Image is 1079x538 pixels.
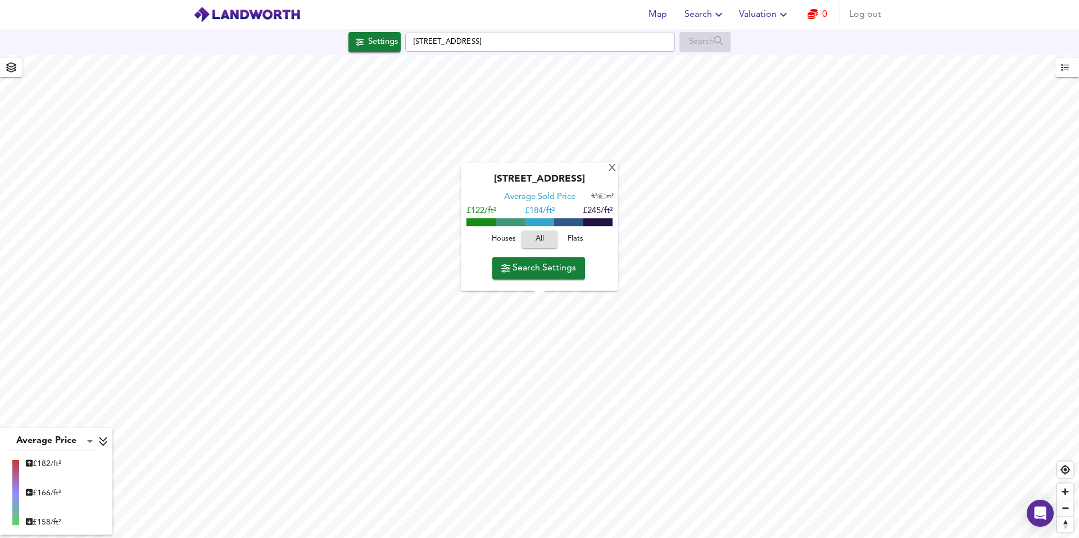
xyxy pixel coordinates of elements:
div: Average Price [10,432,97,450]
button: Settings [348,32,401,52]
div: Enable a Source before running a Search [679,32,731,52]
input: Enter a location... [405,33,675,52]
button: Find my location [1057,462,1073,478]
button: Search Settings [492,257,585,279]
button: Search [680,3,730,26]
div: [STREET_ADDRESS] [466,174,613,192]
div: £ 166/ft² [26,487,61,499]
span: £245/ft² [583,207,613,216]
span: Houses [488,233,519,246]
div: Click to configure Search Settings [348,32,401,52]
button: Flats [557,231,593,248]
span: m² [606,194,614,200]
img: logo [193,6,301,23]
span: Search [684,7,726,22]
button: Valuation [735,3,795,26]
button: Zoom out [1057,500,1073,516]
span: ft² [591,194,597,200]
button: Log out [845,3,886,26]
div: Settings [368,35,398,49]
span: £122/ft² [466,207,496,216]
span: Map [644,7,671,22]
span: Reset bearing to north [1057,517,1073,532]
button: Map [640,3,675,26]
span: Log out [849,7,881,22]
span: All [527,233,552,246]
div: X [607,164,617,174]
button: Houses [486,231,522,248]
span: £ 184/ft² [525,207,555,216]
button: 0 [799,3,835,26]
span: Search Settings [501,260,576,276]
button: All [522,231,557,248]
span: Valuation [739,7,790,22]
span: Flats [560,233,591,246]
div: £ 182/ft² [26,458,61,469]
a: 0 [808,7,827,22]
div: Open Intercom Messenger [1027,500,1054,527]
button: Reset bearing to north [1057,516,1073,532]
div: £ 158/ft² [26,517,61,528]
button: Zoom in [1057,483,1073,500]
div: Average Sold Price [504,192,575,204]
